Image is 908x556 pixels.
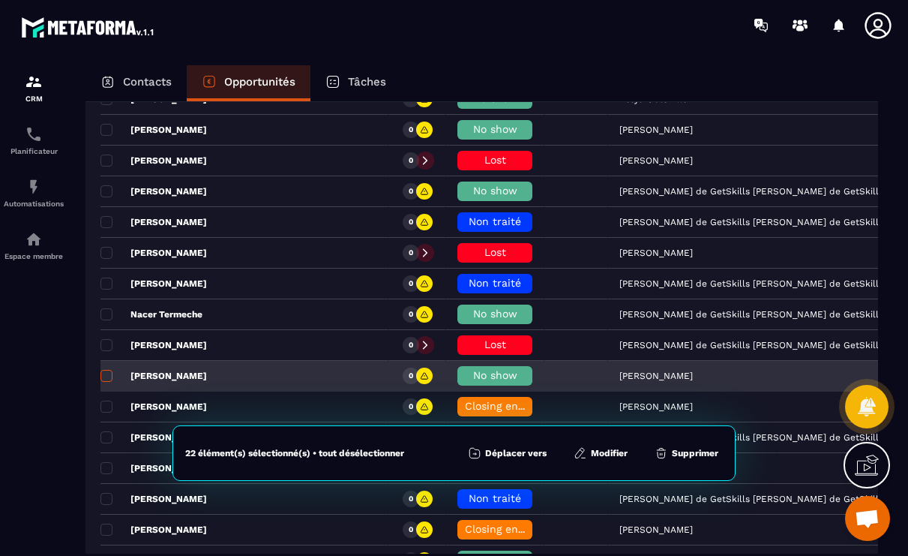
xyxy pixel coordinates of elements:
[469,215,521,227] span: Non traité
[4,252,64,260] p: Espace membre
[409,278,413,289] p: 0
[465,523,550,535] span: Closing en cours
[473,308,517,320] span: No show
[4,62,64,114] a: formationformationCRM
[465,400,550,412] span: Closing en cours
[845,496,890,541] div: Ouvrir le chat
[25,73,43,91] img: formation
[409,371,413,381] p: 0
[25,178,43,196] img: automations
[473,185,517,197] span: No show
[4,219,64,272] a: automationsautomationsEspace membre
[409,309,413,320] p: 0
[85,65,187,101] a: Contacts
[469,492,521,504] span: Non traité
[100,339,207,351] p: [PERSON_NAME]
[100,462,207,474] p: [PERSON_NAME]
[100,185,207,197] p: [PERSON_NAME]
[473,369,517,381] span: No show
[25,125,43,143] img: scheduler
[348,75,386,89] p: Tâches
[100,524,207,536] p: [PERSON_NAME]
[100,308,202,320] p: Nacer Termeche
[469,277,521,289] span: Non traité
[409,155,413,166] p: 0
[100,370,207,382] p: [PERSON_NAME]
[187,65,310,101] a: Opportunités
[123,75,172,89] p: Contacts
[409,248,413,258] p: 0
[224,75,295,89] p: Opportunités
[409,186,413,197] p: 0
[100,278,207,290] p: [PERSON_NAME]
[100,493,207,505] p: [PERSON_NAME]
[310,65,401,101] a: Tâches
[4,200,64,208] p: Automatisations
[409,125,413,135] p: 0
[100,155,207,167] p: [PERSON_NAME]
[484,338,506,350] span: Lost
[484,154,506,166] span: Lost
[409,401,413,412] p: 0
[473,123,517,135] span: No show
[409,494,413,504] p: 0
[409,217,413,227] p: 0
[569,446,632,461] button: Modifier
[4,95,64,103] p: CRM
[463,446,551,461] button: Déplacer vers
[484,246,506,258] span: Lost
[100,247,207,259] p: [PERSON_NAME]
[100,401,207,413] p: [PERSON_NAME]
[650,446,723,461] button: Supprimer
[409,524,413,535] p: 0
[185,447,404,459] div: 22 élément(s) sélectionné(s) • tout désélectionner
[4,114,64,167] a: schedulerschedulerPlanificateur
[100,124,207,136] p: [PERSON_NAME]
[409,340,413,350] p: 0
[100,431,207,443] p: [PERSON_NAME]
[4,167,64,219] a: automationsautomationsAutomatisations
[100,216,207,228] p: [PERSON_NAME]
[25,230,43,248] img: automations
[21,14,156,41] img: logo
[4,147,64,155] p: Planificateur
